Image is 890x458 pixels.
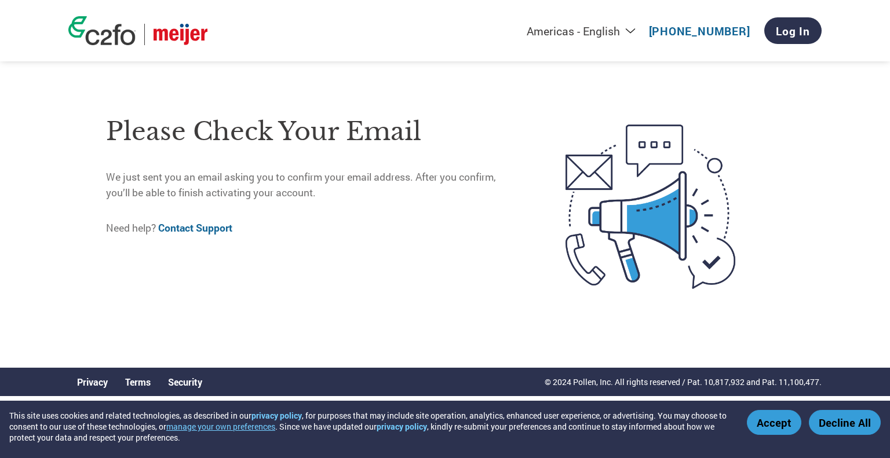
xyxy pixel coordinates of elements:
a: [PHONE_NUMBER] [649,24,750,38]
a: privacy policy [377,421,427,432]
a: privacy policy [251,410,302,421]
h1: Please check your email [106,113,517,151]
p: Need help? [106,221,517,236]
p: We just sent you an email asking you to confirm your email address. After you confirm, you’ll be ... [106,170,517,200]
div: This site uses cookies and related technologies, as described in our , for purposes that may incl... [9,410,730,443]
img: open-email [517,104,784,310]
button: Decline All [809,410,881,435]
a: Log In [764,17,822,44]
a: Privacy [77,376,108,388]
a: Contact Support [158,221,232,235]
button: Accept [747,410,801,435]
a: Terms [125,376,151,388]
p: © 2024 Pollen, Inc. All rights reserved / Pat. 10,817,932 and Pat. 11,100,477. [545,376,822,388]
button: manage your own preferences [166,421,275,432]
a: Security [168,376,202,388]
img: Meijer [154,24,207,45]
img: c2fo logo [68,16,136,45]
